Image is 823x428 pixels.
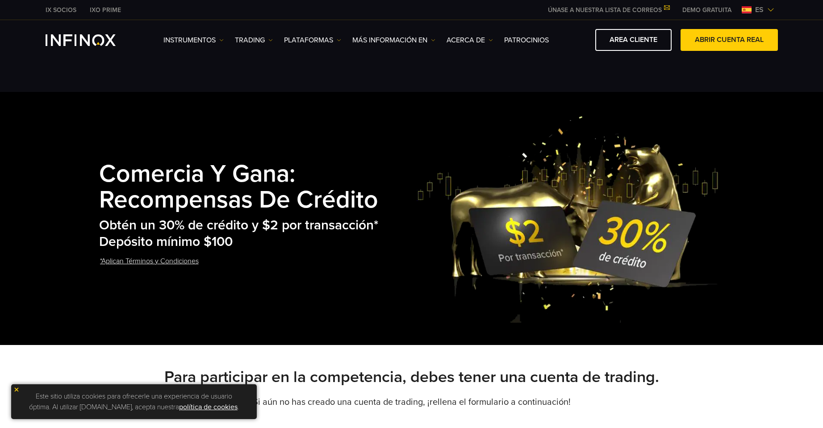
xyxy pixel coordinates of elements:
a: Patrocinios [504,35,549,46]
a: AREA CLIENTE [595,29,672,51]
a: ACERCA DE [447,35,493,46]
a: INFINOX MENU [676,5,738,15]
a: *Aplican Términos y Condiciones [99,250,200,272]
a: INFINOX Logo [46,34,137,46]
a: ÚNASE A NUESTRA LISTA DE CORREOS [541,6,676,14]
strong: Para participar en la competencia, debes tener una cuenta de trading. [164,367,659,386]
a: TRADING [235,35,273,46]
span: es [752,4,767,15]
a: PLATAFORMAS [284,35,341,46]
img: yellow close icon [13,386,20,393]
a: política de cookies [179,403,238,411]
a: Más información en [352,35,435,46]
strong: Comercia y Gana: Recompensas de Crédito [99,159,378,215]
a: INFINOX [83,5,128,15]
h2: Obtén un 30% de crédito y $2 por transacción* Depósito mínimo $100 [99,217,417,250]
a: ABRIR CUENTA REAL [681,29,778,51]
a: Instrumentos [163,35,224,46]
p: Si aún no has creado una cuenta de trading, ¡rellena el formulario a continuación! [99,396,724,408]
p: Este sitio utiliza cookies para ofrecerle una experiencia de usuario óptima. Al utilizar [DOMAIN_... [16,389,252,415]
a: INFINOX [39,5,83,15]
